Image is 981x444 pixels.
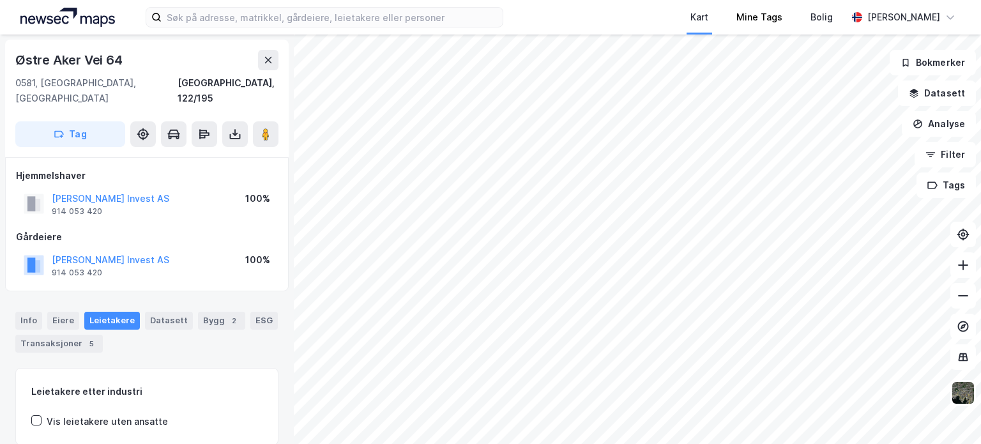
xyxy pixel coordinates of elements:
[917,383,981,444] div: Kontrollprogram for chat
[16,229,278,245] div: Gårdeiere
[867,10,940,25] div: [PERSON_NAME]
[20,8,115,27] img: logo.a4113a55bc3d86da70a041830d287a7e.svg
[951,381,975,405] img: 9k=
[84,312,140,330] div: Leietakere
[15,121,125,147] button: Tag
[690,10,708,25] div: Kart
[250,312,278,330] div: ESG
[145,312,193,330] div: Datasett
[47,414,168,429] div: Vis leietakere uten ansatte
[15,75,178,106] div: 0581, [GEOGRAPHIC_DATA], [GEOGRAPHIC_DATA]
[245,252,270,268] div: 100%
[15,50,125,70] div: Østre Aker Vei 64
[15,312,42,330] div: Info
[916,172,976,198] button: Tags
[902,111,976,137] button: Analyse
[52,268,102,278] div: 914 053 420
[898,80,976,106] button: Datasett
[15,335,103,353] div: Transaksjoner
[178,75,278,106] div: [GEOGRAPHIC_DATA], 122/195
[162,8,503,27] input: Søk på adresse, matrikkel, gårdeiere, leietakere eller personer
[227,314,240,327] div: 2
[890,50,976,75] button: Bokmerker
[915,142,976,167] button: Filter
[16,168,278,183] div: Hjemmelshaver
[47,312,79,330] div: Eiere
[31,384,262,399] div: Leietakere etter industri
[245,191,270,206] div: 100%
[85,337,98,350] div: 5
[917,383,981,444] iframe: Chat Widget
[736,10,782,25] div: Mine Tags
[52,206,102,217] div: 914 053 420
[810,10,833,25] div: Bolig
[198,312,245,330] div: Bygg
